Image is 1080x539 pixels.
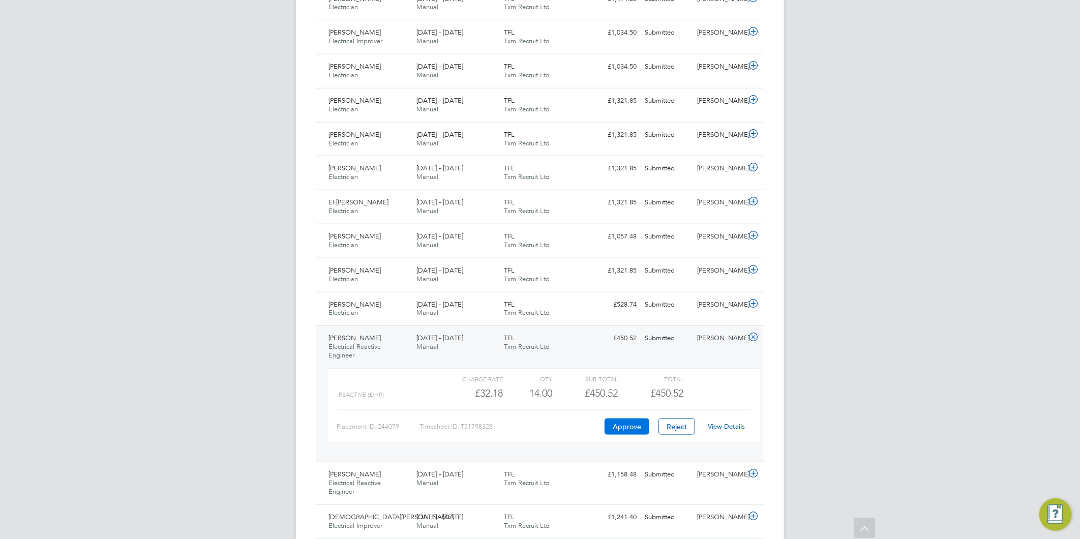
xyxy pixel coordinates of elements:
[337,418,419,435] div: Placement ID: 244079
[416,275,438,283] span: Manual
[641,330,694,347] div: Submitted
[641,262,694,279] div: Submitted
[641,160,694,177] div: Submitted
[328,300,381,309] span: [PERSON_NAME]
[416,164,463,172] span: [DATE] - [DATE]
[694,330,746,347] div: [PERSON_NAME]
[416,71,438,79] span: Manual
[328,37,382,45] span: Electrical Improver
[416,28,463,37] span: [DATE] - [DATE]
[419,418,602,435] div: Timesheet ID: TS1798328
[328,266,381,275] span: [PERSON_NAME]
[416,37,438,45] span: Manual
[694,93,746,109] div: [PERSON_NAME]
[328,521,382,530] span: Electrical Improver
[588,228,641,245] div: £1,057.48
[416,300,463,309] span: [DATE] - [DATE]
[588,127,641,143] div: £1,321.85
[328,71,358,79] span: Electrician
[504,513,515,521] span: TFL
[328,342,381,360] span: Electrical Reactive Engineer
[651,387,684,399] span: £450.52
[437,385,503,402] div: £32.18
[588,466,641,483] div: £1,158.48
[694,58,746,75] div: [PERSON_NAME]
[503,373,552,385] div: QTY
[694,466,746,483] div: [PERSON_NAME]
[552,385,618,402] div: £450.52
[504,164,515,172] span: TFL
[504,300,515,309] span: TFL
[504,71,550,79] span: Txm Recruit Ltd
[504,130,515,139] span: TFL
[328,232,381,241] span: [PERSON_NAME]
[504,62,515,71] span: TFL
[416,470,463,478] span: [DATE] - [DATE]
[588,296,641,313] div: £528.74
[641,466,694,483] div: Submitted
[328,62,381,71] span: [PERSON_NAME]
[588,160,641,177] div: £1,321.85
[641,228,694,245] div: Submitted
[328,241,358,249] span: Electrician
[694,296,746,313] div: [PERSON_NAME]
[504,241,550,249] span: Txm Recruit Ltd
[641,93,694,109] div: Submitted
[694,509,746,526] div: [PERSON_NAME]
[416,478,438,487] span: Manual
[588,24,641,41] div: £1,034.50
[416,96,463,105] span: [DATE] - [DATE]
[504,96,515,105] span: TFL
[504,28,515,37] span: TFL
[416,139,438,147] span: Manual
[416,334,463,342] span: [DATE] - [DATE]
[328,172,358,181] span: Electrician
[503,385,552,402] div: 14.00
[641,509,694,526] div: Submitted
[339,391,384,398] span: reactive (£/HR)
[552,373,618,385] div: Sub Total
[588,330,641,347] div: £450.52
[694,127,746,143] div: [PERSON_NAME]
[328,164,381,172] span: [PERSON_NAME]
[504,37,550,45] span: Txm Recruit Ltd
[641,58,694,75] div: Submitted
[588,262,641,279] div: £1,321.85
[504,470,515,478] span: TFL
[328,139,358,147] span: Electrician
[416,130,463,139] span: [DATE] - [DATE]
[416,206,438,215] span: Manual
[641,24,694,41] div: Submitted
[328,198,388,206] span: El [PERSON_NAME]
[618,373,683,385] div: Total
[504,198,515,206] span: TFL
[328,513,454,521] span: [DEMOGRAPHIC_DATA][PERSON_NAME]
[328,28,381,37] span: [PERSON_NAME]
[504,342,550,351] span: Txm Recruit Ltd
[328,105,358,113] span: Electrician
[416,3,438,11] span: Manual
[588,58,641,75] div: £1,034.50
[437,373,503,385] div: Charge rate
[588,194,641,211] div: £1,321.85
[504,172,550,181] span: Txm Recruit Ltd
[504,275,550,283] span: Txm Recruit Ltd
[504,478,550,487] span: Txm Recruit Ltd
[504,521,550,530] span: Txm Recruit Ltd
[416,172,438,181] span: Manual
[641,296,694,313] div: Submitted
[416,308,438,317] span: Manual
[1039,498,1072,531] button: Engage Resource Center
[641,127,694,143] div: Submitted
[416,521,438,530] span: Manual
[694,160,746,177] div: [PERSON_NAME]
[328,470,381,478] span: [PERSON_NAME]
[694,24,746,41] div: [PERSON_NAME]
[416,105,438,113] span: Manual
[328,334,381,342] span: [PERSON_NAME]
[694,194,746,211] div: [PERSON_NAME]
[708,422,745,431] a: View Details
[416,62,463,71] span: [DATE] - [DATE]
[416,232,463,241] span: [DATE] - [DATE]
[588,509,641,526] div: £1,241.40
